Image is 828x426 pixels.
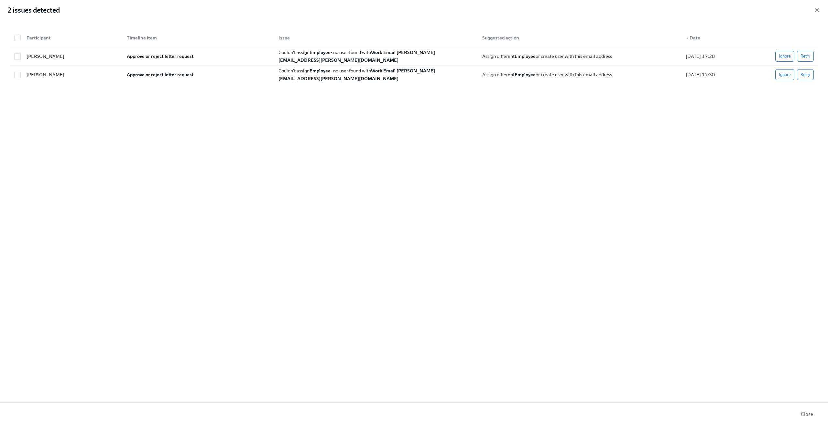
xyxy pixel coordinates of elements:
[686,37,689,40] span: ▲
[683,34,765,42] div: Date
[515,72,536,78] strong: Employee
[801,71,810,78] span: Retry
[10,66,818,84] div: [PERSON_NAME]Approve or reject letter requestCouldn't assignEmployee- no user found withWork Emai...
[10,47,818,66] div: [PERSON_NAME]Approve or reject letter requestCouldn't assignEmployee- no user found withWork Emai...
[779,53,791,59] span: Ignore
[482,53,612,59] span: Assign different or create user with this email address
[515,53,536,59] strong: Employee
[775,69,794,80] button: Ignore
[480,34,681,42] div: Suggested action
[683,71,765,79] div: [DATE] 17:30
[310,49,331,55] strong: Employee
[24,34,122,42] div: Participant
[775,51,794,62] button: Ignore
[779,71,791,78] span: Ignore
[122,31,274,44] div: Timeline item
[482,72,612,78] span: Assign different or create user with this email address
[371,68,396,74] strong: Work Email
[797,69,814,80] button: Retry
[24,52,122,60] div: [PERSON_NAME]
[273,31,477,44] div: Issue
[683,52,765,60] div: [DATE] 17:28
[127,72,194,78] strong: Approve or reject letter request
[796,408,818,421] button: Close
[801,53,810,59] span: Retry
[124,34,274,42] div: Timeline item
[127,53,194,59] strong: Approve or reject letter request
[310,68,331,74] strong: Employee
[21,31,122,44] div: Participant
[477,31,681,44] div: Suggested action
[801,411,813,418] span: Close
[371,49,396,55] strong: Work Email
[276,34,477,42] div: Issue
[8,5,60,15] h2: 2 issues detected
[797,51,814,62] button: Retry
[24,71,122,79] div: [PERSON_NAME]
[681,31,765,44] div: ▲Date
